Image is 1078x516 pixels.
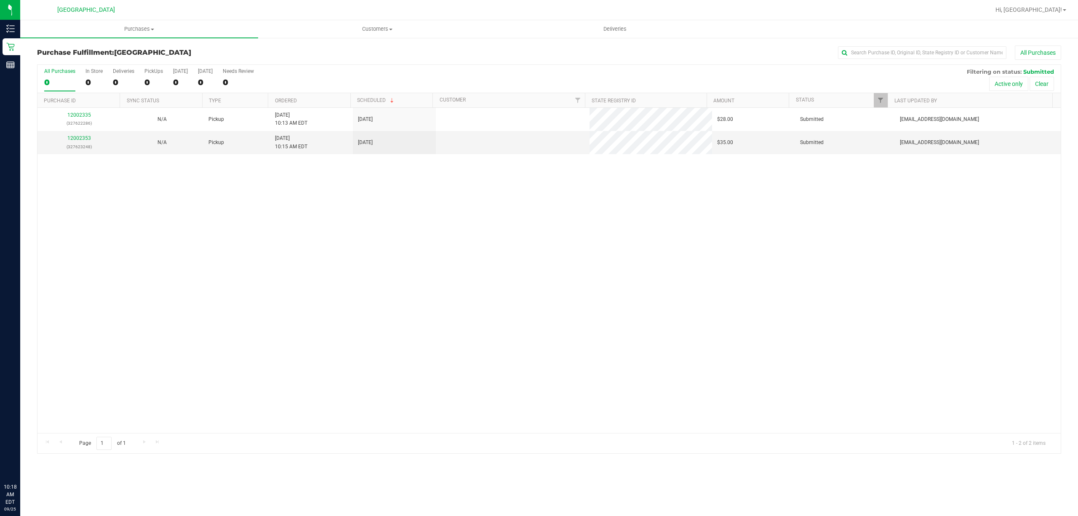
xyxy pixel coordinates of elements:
a: State Registry ID [592,98,636,104]
span: Customers [259,25,496,33]
a: 12002335 [67,112,91,118]
div: 0 [85,78,103,87]
span: Filtering on status: [967,68,1022,75]
div: [DATE] [198,68,213,74]
iframe: Resource center [8,449,34,474]
a: Purchase ID [44,98,76,104]
span: Deliveries [592,25,638,33]
div: 0 [223,78,254,87]
span: Submitted [800,139,824,147]
inline-svg: Retail [6,43,15,51]
div: 0 [198,78,213,87]
span: [DATE] 10:13 AM EDT [275,111,307,127]
span: [EMAIL_ADDRESS][DOMAIN_NAME] [900,115,979,123]
p: 10:18 AM EDT [4,483,16,506]
span: Page of 1 [72,437,133,450]
inline-svg: Reports [6,61,15,69]
span: [GEOGRAPHIC_DATA] [57,6,115,13]
a: Deliveries [496,20,734,38]
inline-svg: Inventory [6,24,15,33]
span: [DATE] [358,115,373,123]
button: Active only [989,77,1028,91]
div: [DATE] [173,68,188,74]
span: Pickup [208,139,224,147]
div: Needs Review [223,68,254,74]
span: [DATE] [358,139,373,147]
div: 0 [44,78,75,87]
div: In Store [85,68,103,74]
a: Filter [571,93,585,107]
a: Sync Status [127,98,159,104]
iframe: Resource center unread badge [25,447,35,457]
button: N/A [157,139,167,147]
span: [GEOGRAPHIC_DATA] [114,48,191,56]
a: Status [796,97,814,103]
a: Scheduled [357,97,395,103]
div: Deliveries [113,68,134,74]
span: $28.00 [717,115,733,123]
span: Submitted [800,115,824,123]
a: Ordered [275,98,297,104]
span: Hi, [GEOGRAPHIC_DATA]! [995,6,1062,13]
a: Purchases [20,20,258,38]
p: (327622286) [43,119,115,127]
a: 12002353 [67,135,91,141]
span: Not Applicable [157,139,167,145]
div: 0 [173,78,188,87]
a: Filter [874,93,888,107]
input: Search Purchase ID, Original ID, State Registry ID or Customer Name... [838,46,1006,59]
div: All Purchases [44,68,75,74]
p: 09/25 [4,506,16,512]
span: Pickup [208,115,224,123]
input: 1 [96,437,112,450]
button: Clear [1030,77,1054,91]
span: Not Applicable [157,116,167,122]
span: Purchases [20,25,258,33]
span: Submitted [1023,68,1054,75]
button: N/A [157,115,167,123]
span: [DATE] 10:15 AM EDT [275,134,307,150]
a: Customer [440,97,466,103]
a: Amount [713,98,734,104]
span: $35.00 [717,139,733,147]
span: 1 - 2 of 2 items [1005,437,1052,449]
p: (327623248) [43,143,115,151]
div: 0 [144,78,163,87]
a: Type [209,98,221,104]
span: [EMAIL_ADDRESS][DOMAIN_NAME] [900,139,979,147]
button: All Purchases [1015,45,1061,60]
div: PickUps [144,68,163,74]
a: Last Updated By [894,98,937,104]
a: Customers [258,20,496,38]
h3: Purchase Fulfillment: [37,49,379,56]
div: 0 [113,78,134,87]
